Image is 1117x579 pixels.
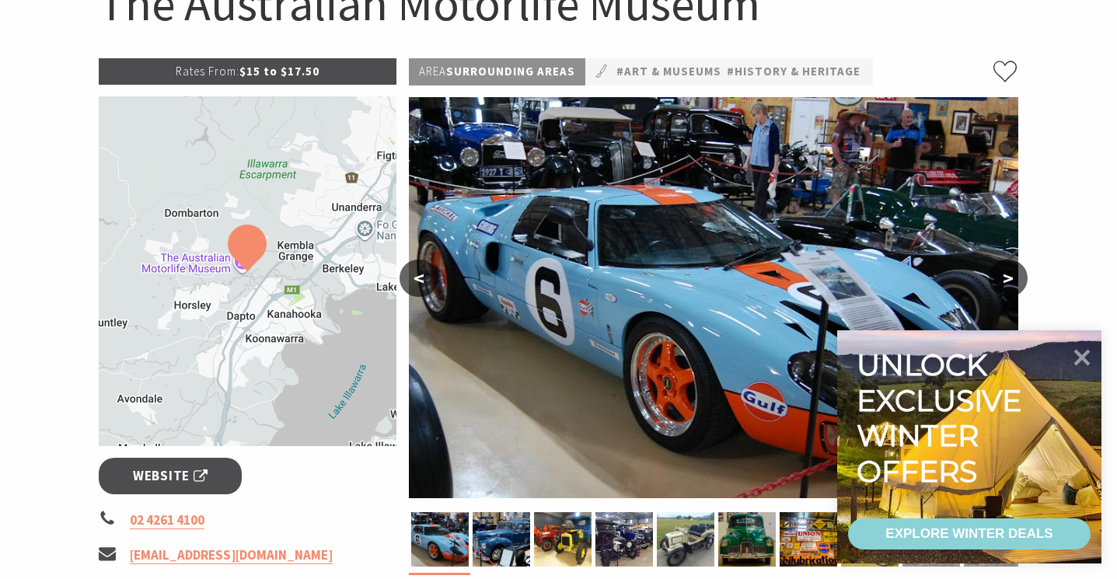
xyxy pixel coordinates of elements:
a: EXPLORE WINTER DEALS [848,518,1091,549]
img: Republic Truck [534,512,592,567]
a: #Art & Museums [616,62,721,82]
button: < [400,260,438,297]
div: EXPLORE WINTER DEALS [885,518,1052,549]
img: Motorlife [595,512,653,567]
a: Website [99,458,243,494]
img: The Australian MOTORLIFE Museum [409,97,1018,498]
p: $15 to $17.50 [99,58,397,85]
a: [EMAIL_ADDRESS][DOMAIN_NAME] [130,546,333,564]
p: Surrounding Areas [409,58,585,85]
span: Area [419,64,446,78]
div: Unlock exclusive winter offers [857,347,1028,489]
img: The Australian MOTORLIFE Museum [411,512,469,567]
span: Website [133,466,208,487]
span: Rates From: [176,64,239,78]
a: 02 4261 4100 [130,511,204,529]
img: TAMM [780,512,837,567]
button: > [989,260,1028,297]
img: TAMM [718,512,776,567]
a: #History & Heritage [727,62,860,82]
img: 1904 Innes [657,512,714,567]
img: The Australian MOTORLIFE Museum [473,512,530,567]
